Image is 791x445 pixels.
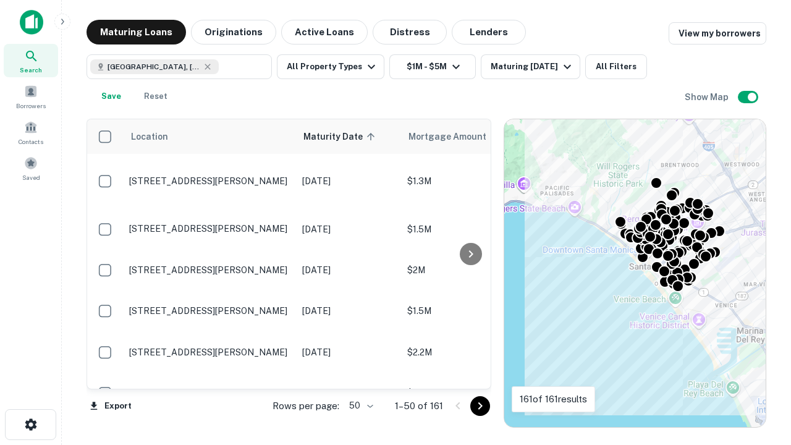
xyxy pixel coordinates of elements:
button: Maturing [DATE] [481,54,580,79]
p: [STREET_ADDRESS][PERSON_NAME] [129,347,290,358]
span: Mortgage Amount [408,129,502,144]
p: [DATE] [302,304,395,318]
h6: Show Map [685,90,730,104]
p: $1.3M [407,174,531,188]
button: Originations [191,20,276,44]
div: 0 0 [504,119,766,427]
div: 50 [344,397,375,415]
p: 1–50 of 161 [395,399,443,413]
iframe: Chat Widget [729,346,791,405]
p: $2M [407,263,531,277]
button: All Property Types [277,54,384,79]
p: [STREET_ADDRESS][PERSON_NAME] [129,176,290,187]
p: 161 of 161 results [520,392,587,407]
p: [DATE] [302,222,395,236]
th: Mortgage Amount [401,119,537,154]
button: All Filters [585,54,647,79]
button: Active Loans [281,20,368,44]
button: Distress [373,20,447,44]
p: [DATE] [302,386,395,400]
p: $1.5M [407,222,531,236]
p: [STREET_ADDRESS][PERSON_NAME] [129,265,290,276]
a: Borrowers [4,80,58,113]
p: $2.2M [407,345,531,359]
a: Search [4,44,58,77]
p: [DATE] [302,263,395,277]
button: Maturing Loans [87,20,186,44]
a: Saved [4,151,58,185]
p: [STREET_ADDRESS][PERSON_NAME] [129,223,290,234]
button: Save your search to get updates of matches that match your search criteria. [91,84,131,109]
span: Search [20,65,42,75]
span: Borrowers [16,101,46,111]
button: Go to next page [470,396,490,416]
div: Maturing [DATE] [491,59,575,74]
a: Contacts [4,116,58,149]
span: Location [130,129,168,144]
p: Rows per page: [273,399,339,413]
span: Saved [22,172,40,182]
p: [STREET_ADDRESS][PERSON_NAME] [129,305,290,316]
span: Maturity Date [303,129,379,144]
p: $1.5M [407,304,531,318]
p: [STREET_ADDRESS][PERSON_NAME] [129,388,290,399]
button: Lenders [452,20,526,44]
span: [GEOGRAPHIC_DATA], [GEOGRAPHIC_DATA], [GEOGRAPHIC_DATA] [108,61,200,72]
p: [DATE] [302,174,395,188]
p: $1.3M [407,386,531,400]
span: Contacts [19,137,43,146]
th: Location [123,119,296,154]
button: Export [87,397,135,415]
p: [DATE] [302,345,395,359]
img: capitalize-icon.png [20,10,43,35]
th: Maturity Date [296,119,401,154]
a: View my borrowers [669,22,766,44]
button: $1M - $5M [389,54,476,79]
button: Reset [136,84,176,109]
